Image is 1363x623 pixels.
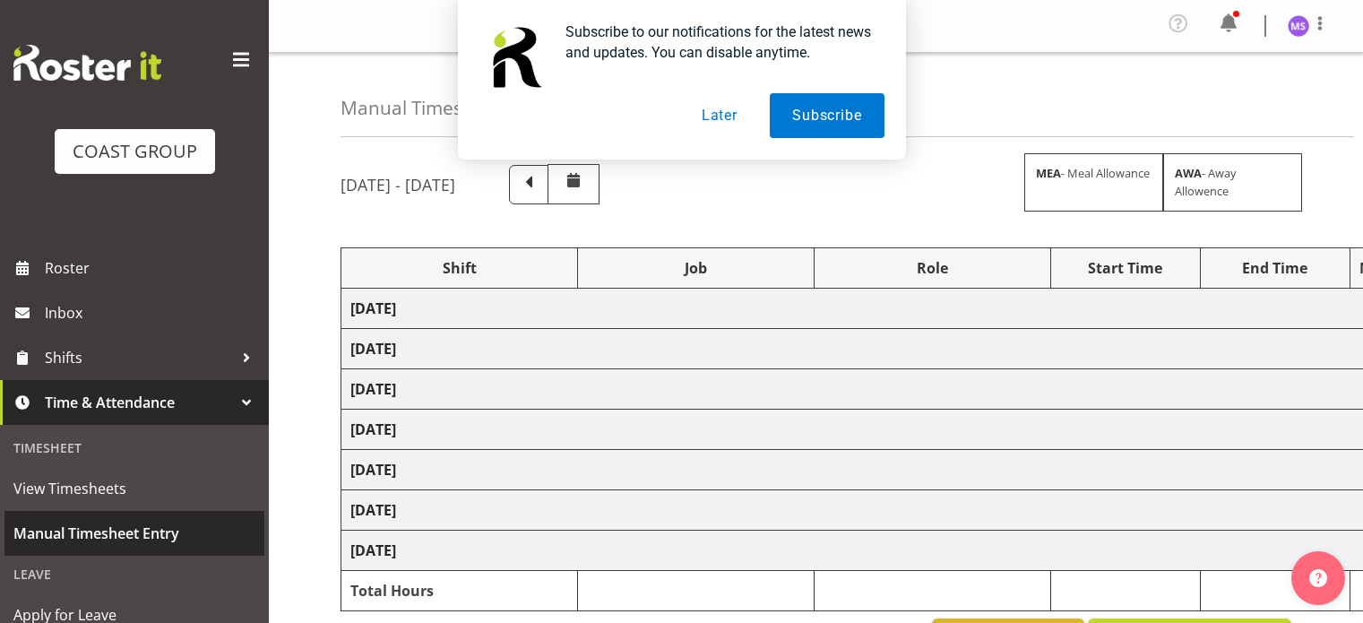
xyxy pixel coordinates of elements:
[551,22,884,63] div: Subscribe to our notifications for the latest news and updates. You can disable anytime.
[4,556,264,593] div: Leave
[341,571,578,611] td: Total Hours
[1163,153,1302,211] div: - Away Allowence
[1175,165,1202,181] strong: AWA
[13,475,255,502] span: View Timesheets
[1210,257,1341,279] div: End Time
[679,93,760,138] button: Later
[1036,165,1061,181] strong: MEA
[13,520,255,547] span: Manual Timesheet Entry
[824,257,1041,279] div: Role
[45,389,233,416] span: Time & Attendance
[45,299,260,326] span: Inbox
[770,93,884,138] button: Subscribe
[341,175,455,195] h5: [DATE] - [DATE]
[4,429,264,466] div: Timesheet
[4,511,264,556] a: Manual Timesheet Entry
[45,255,260,281] span: Roster
[1060,257,1191,279] div: Start Time
[587,257,805,279] div: Job
[479,22,551,93] img: notification icon
[1309,569,1327,587] img: help-xxl-2.png
[1024,153,1163,211] div: - Meal Allowance
[350,257,568,279] div: Shift
[4,466,264,511] a: View Timesheets
[45,344,233,371] span: Shifts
